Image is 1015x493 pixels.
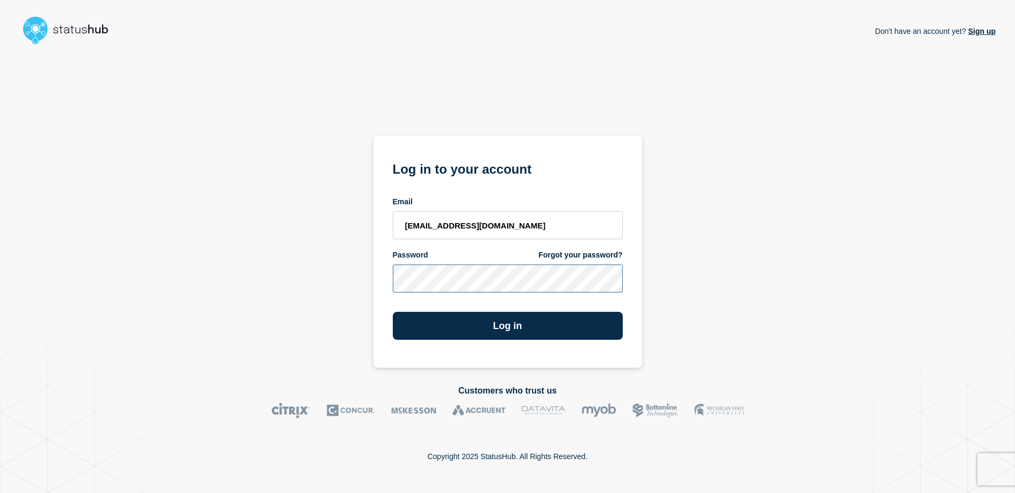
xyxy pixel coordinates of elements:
[19,386,996,396] h2: Customers who trust us
[393,211,623,239] input: email input
[393,265,623,292] input: password input
[452,403,506,418] img: Accruent logo
[327,403,375,418] img: Concur logo
[966,27,996,35] a: Sign up
[581,403,616,418] img: myob logo
[19,13,121,47] img: StatusHub logo
[632,403,678,418] img: Bottomline logo
[538,250,622,260] a: Forgot your password?
[522,403,565,418] img: DataVita logo
[427,452,587,461] p: Copyright 2025 StatusHub. All Rights Reserved.
[393,250,428,260] span: Password
[393,312,623,340] button: Log in
[694,403,744,418] img: MSU logo
[393,197,413,207] span: Email
[875,18,996,44] p: Don't have an account yet?
[271,403,311,418] img: Citrix logo
[393,158,623,178] h1: Log in to your account
[391,403,436,418] img: McKesson logo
